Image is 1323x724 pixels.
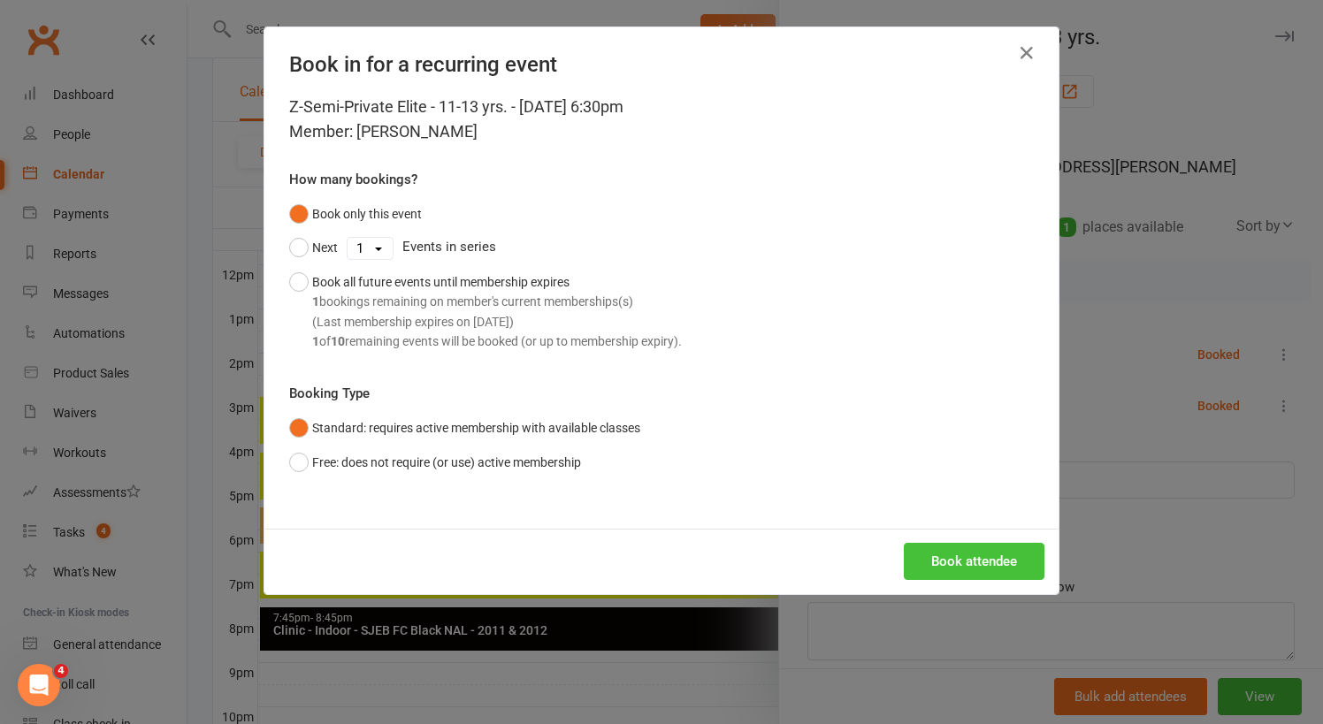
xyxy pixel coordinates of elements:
[289,411,640,445] button: Standard: requires active membership with available classes
[289,231,1034,264] div: Events in series
[289,446,581,479] button: Free: does not require (or use) active membership
[289,265,682,359] button: Book all future events until membership expires1bookings remaining on member's current membership...
[904,543,1044,580] button: Book attendee
[289,52,1034,77] h4: Book in for a recurring event
[312,294,319,309] strong: 1
[312,292,682,351] div: bookings remaining on member's current memberships(s) (Last membership expires on [DATE]) of rema...
[312,272,682,352] div: Book all future events until membership expires
[289,383,370,404] label: Booking Type
[331,334,345,348] strong: 10
[289,231,338,264] button: Next
[54,664,68,678] span: 4
[18,664,60,706] iframe: Intercom live chat
[1013,39,1041,67] button: Close
[289,95,1034,144] div: Z-Semi-Private Elite - 11-13 yrs. - [DATE] 6:30pm Member: [PERSON_NAME]
[289,197,422,231] button: Book only this event
[312,334,319,348] strong: 1
[289,169,417,190] label: How many bookings?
